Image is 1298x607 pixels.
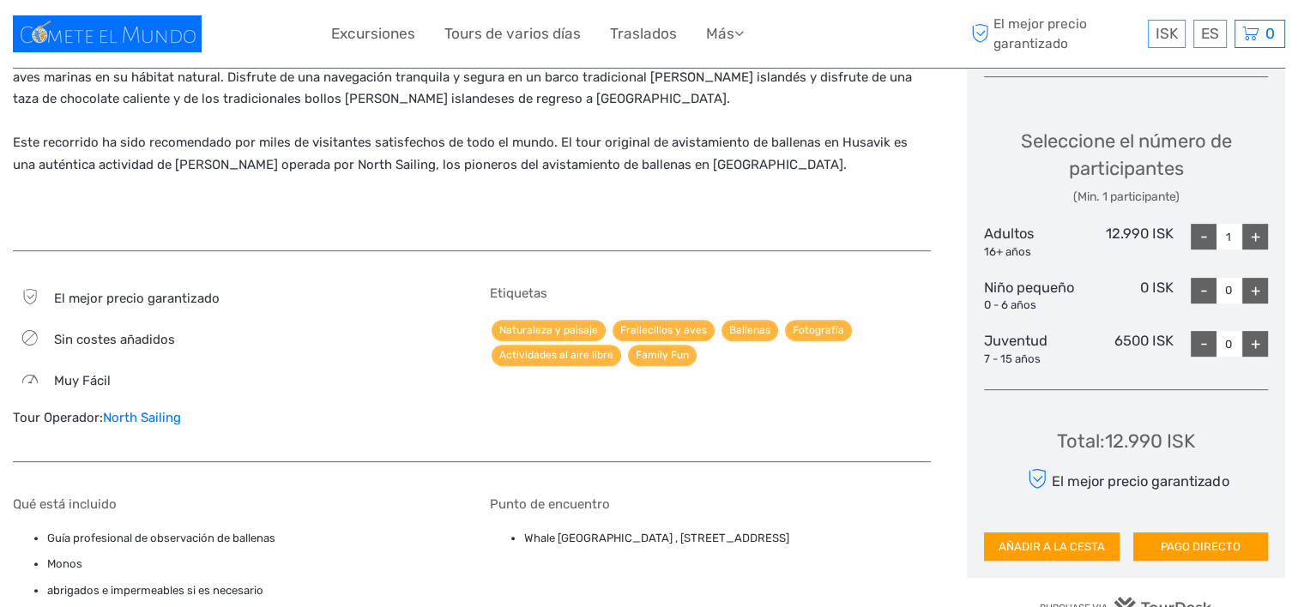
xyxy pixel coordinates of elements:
h5: Etiquetas [490,285,931,301]
div: + [1242,331,1268,357]
a: Ballenas [721,320,778,341]
li: Monos [47,555,454,574]
div: Juventud [984,331,1078,367]
div: ES [1193,20,1227,48]
div: Seleccione el número de participantes [984,128,1268,206]
p: En este recorrido de 3 horas, se maravillará con la belleza natural de la bahía de [GEOGRAPHIC_DA... [13,45,931,176]
div: Total : 12.990 ISK [1057,428,1195,454]
a: Frailecillos y aves [613,320,715,341]
a: Traslados [610,21,677,46]
button: Open LiveChat chat widget [197,27,218,47]
div: Adultos [984,224,1078,260]
a: Fotografía [785,320,852,341]
button: PAGO DIRECTO [1133,532,1268,562]
a: Tours de varios días [444,21,581,46]
a: Family Fun [628,345,697,366]
div: 6500 ISK [1079,331,1174,367]
h5: Qué está incluido [13,496,454,512]
div: 12.990 ISK [1079,224,1174,260]
a: Excursiones [331,21,415,46]
div: 7 - 15 años [984,352,1078,368]
div: + [1242,278,1268,303]
span: El mejor precio garantizado [54,291,220,306]
li: abrigados e impermeables si es necesario [47,581,454,600]
span: Muy fácil [54,373,111,388]
span: El mejor precio garantizado [967,15,1144,52]
div: 16+ años [984,244,1078,261]
h5: Punto de encuentro [490,496,931,512]
a: Más [706,21,744,46]
div: (Min. 1 participante) [984,189,1268,206]
a: North Sailing [103,410,181,425]
li: Guía profesional de observación de ballenas [47,529,454,548]
span: ISK [1156,25,1178,42]
div: - [1191,331,1216,357]
div: 0 ISK [1079,278,1174,314]
img: 1596-f2c90223-336e-450d-9c2c-e84ae6d72b4c_logo_small.jpg [13,15,202,52]
div: Tour Operador: [13,409,454,427]
div: El mejor precio garantizado [1023,464,1229,494]
div: + [1242,224,1268,249]
span: 0 [1263,25,1277,42]
div: Niño pequeño [984,278,1078,314]
a: Naturaleza y paisaje [492,320,606,341]
div: - [1191,278,1216,303]
li: Whale [GEOGRAPHIC_DATA] , [STREET_ADDRESS] [524,529,931,548]
div: 0 - 6 años [984,297,1078,314]
a: Actividades al aire libre [492,345,621,366]
button: AÑADIR A LA CESTA [984,532,1119,562]
span: Sin costes añadidos [54,332,175,347]
p: We're away right now. Please check back later! [24,30,194,44]
div: - [1191,224,1216,249]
